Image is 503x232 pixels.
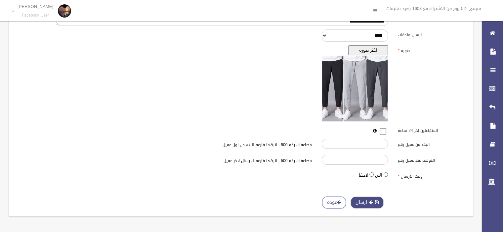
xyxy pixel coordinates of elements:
[18,13,53,18] small: Facebook User
[358,171,368,179] label: لاحقا
[322,197,346,209] a: عوده
[132,159,312,163] h6: مضاعفات رقم 500 - اتركها فارغه للارسال لاخر عميل
[393,125,469,135] label: المتفاعلين اخر 24 ساعه
[18,4,53,9] p: [PERSON_NAME]
[393,155,469,164] label: التوقف عند عميل رقم
[393,139,469,148] label: البدء من عميل رقم
[375,171,382,179] label: الان
[393,171,469,180] label: وقت الارسال
[393,45,469,55] label: صوره
[348,45,388,55] button: اختر صوره
[322,55,388,122] img: معاينه الصوره
[132,143,312,147] h6: مضاعفات رقم 500 - اتركها فارغه للبدء من اول عميل
[351,197,384,209] button: ارسال
[393,29,469,39] label: ارسال ملحقات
